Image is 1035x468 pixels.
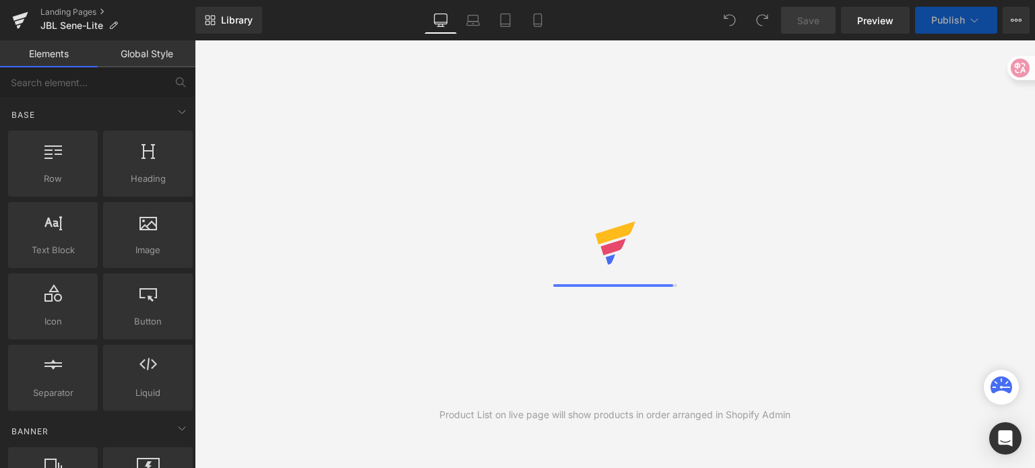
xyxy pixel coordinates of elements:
button: Redo [749,7,776,34]
span: Separator [12,386,94,400]
a: Mobile [522,7,554,34]
span: Button [107,314,189,329]
a: Desktop [425,7,457,34]
span: Heading [107,172,189,186]
span: Image [107,243,189,257]
a: Tablet [489,7,522,34]
span: Preview [857,13,893,28]
div: Product List on live page will show products in order arranged in Shopify Admin [439,407,790,422]
a: Preview [841,7,910,34]
span: Liquid [107,386,189,400]
a: New Library [195,7,262,34]
span: JBL Sene-Lite [40,20,103,31]
span: Icon [12,314,94,329]
a: Landing Pages [40,7,195,18]
button: Undo [716,7,743,34]
a: Laptop [457,7,489,34]
button: More [1003,7,1030,34]
span: Base [10,108,36,121]
span: Save [797,13,819,28]
button: Publish [915,7,997,34]
span: Library [221,14,253,26]
span: Row [12,172,94,186]
span: Text Block [12,243,94,257]
span: Banner [10,425,50,438]
div: Open Intercom Messenger [989,422,1022,455]
a: Global Style [98,40,195,67]
span: Publish [931,15,965,26]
